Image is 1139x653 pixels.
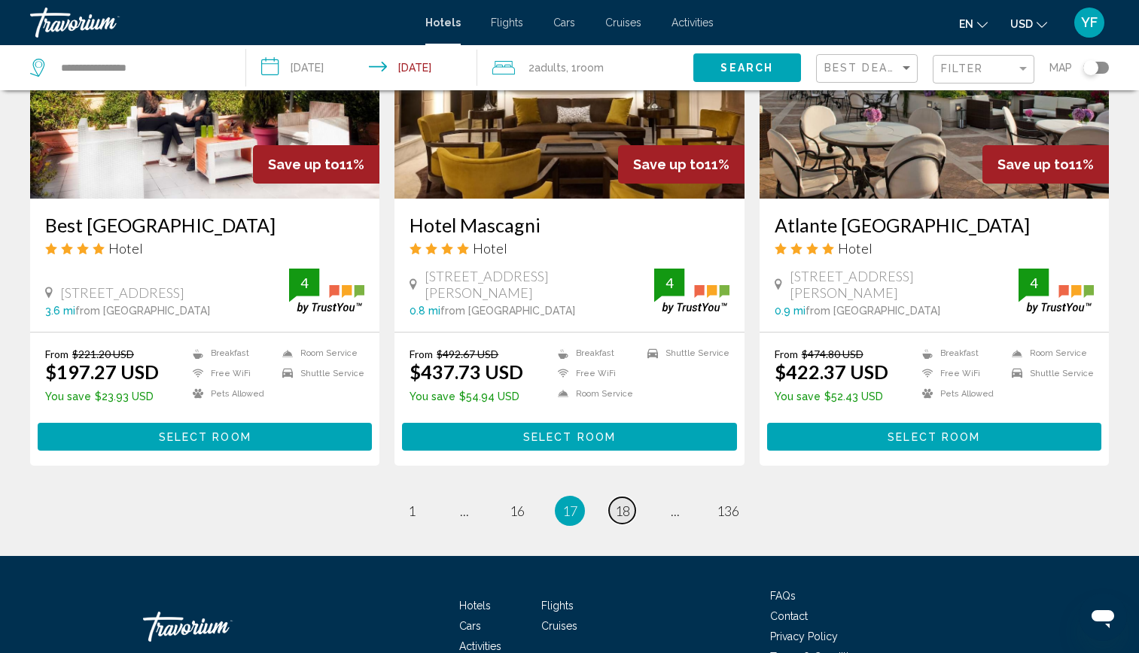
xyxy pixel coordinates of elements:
span: Cruises [541,620,577,632]
a: Travorium [30,8,410,38]
span: Save up to [997,156,1069,172]
span: Select Room [888,431,980,443]
a: Hotel Mascagni [410,214,729,236]
span: Adults [534,62,566,74]
span: from [GEOGRAPHIC_DATA] [806,305,940,317]
p: $52.43 USD [775,390,888,402]
span: USD [1010,18,1033,30]
button: Select Room [767,423,1101,451]
a: Privacy Policy [770,630,838,642]
button: Change currency [1010,13,1047,35]
a: Activities [672,17,714,29]
span: 1 [408,503,416,519]
span: , 1 [566,57,604,78]
span: From [45,348,69,360]
li: Free WiFi [550,367,640,380]
span: 17 [562,503,577,519]
ul: Pagination [30,496,1109,526]
span: [STREET_ADDRESS][PERSON_NAME] [790,268,1019,301]
a: Select Room [767,427,1101,443]
span: from [GEOGRAPHIC_DATA] [440,305,575,317]
img: trustyou-badge.svg [654,269,729,313]
span: 2 [528,57,566,78]
span: Select Room [523,431,616,443]
span: YF [1081,15,1098,30]
span: en [959,18,973,30]
a: Select Room [38,427,372,443]
button: Travelers: 2 adults, 0 children [477,45,693,90]
span: Hotel [473,240,507,257]
li: Free WiFi [185,367,275,380]
span: ... [671,503,680,519]
li: Breakfast [550,348,640,360]
span: from [GEOGRAPHIC_DATA] [75,305,210,317]
button: Change language [959,13,988,35]
button: Search [693,53,801,81]
img: trustyou-badge.svg [1019,269,1094,313]
a: Atlante [GEOGRAPHIC_DATA] [775,214,1094,236]
span: Save up to [633,156,705,172]
div: 11% [618,145,745,184]
span: Map [1049,57,1072,78]
span: 18 [615,503,630,519]
button: Select Room [38,423,372,451]
p: $23.93 USD [45,390,159,402]
div: 4 star Hotel [410,240,729,257]
a: Hotels [425,17,461,29]
li: Shuttle Service [640,348,729,360]
iframe: Button to launch messaging window [1079,593,1127,641]
button: Check-in date: Aug 30, 2025 Check-out date: Sep 1, 2025 [246,45,477,90]
span: 3.6 mi [45,305,75,317]
span: Filter [941,62,984,74]
span: [STREET_ADDRESS] [60,284,184,301]
h3: Best [GEOGRAPHIC_DATA] [45,214,364,236]
li: Breakfast [185,348,275,360]
span: From [775,348,798,360]
a: Activities [459,640,501,652]
button: Filter [933,54,1034,85]
span: ... [460,503,469,519]
span: 0.9 mi [775,305,806,317]
li: Shuttle Service [1004,367,1094,380]
span: Cars [553,17,575,29]
span: Save up to [268,156,340,172]
span: You save [775,390,821,402]
div: 4 [1019,274,1049,292]
span: From [410,348,433,360]
a: Cars [459,620,481,632]
del: $492.67 USD [437,348,498,360]
span: Search [720,62,773,74]
span: Hotel [108,240,143,257]
span: You save [45,390,91,402]
del: $474.80 USD [802,348,863,360]
div: 4 star Hotel [45,240,364,257]
button: Select Room [402,423,736,451]
div: 4 [654,274,684,292]
a: Flights [491,17,523,29]
a: Hotels [459,600,491,612]
del: $221.20 USD [72,348,134,360]
a: Travorium [143,604,294,649]
li: Room Service [550,387,640,400]
span: 136 [717,503,739,519]
li: Pets Allowed [185,387,275,400]
mat-select: Sort by [824,62,913,75]
a: FAQs [770,590,796,602]
li: Room Service [1004,348,1094,360]
div: 4 [289,274,319,292]
li: Free WiFi [915,367,1004,380]
span: Best Deals [824,62,903,74]
div: 11% [253,145,379,184]
ins: $437.73 USD [410,360,523,383]
p: $54.94 USD [410,390,523,402]
div: 4 star Hotel [775,240,1094,257]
